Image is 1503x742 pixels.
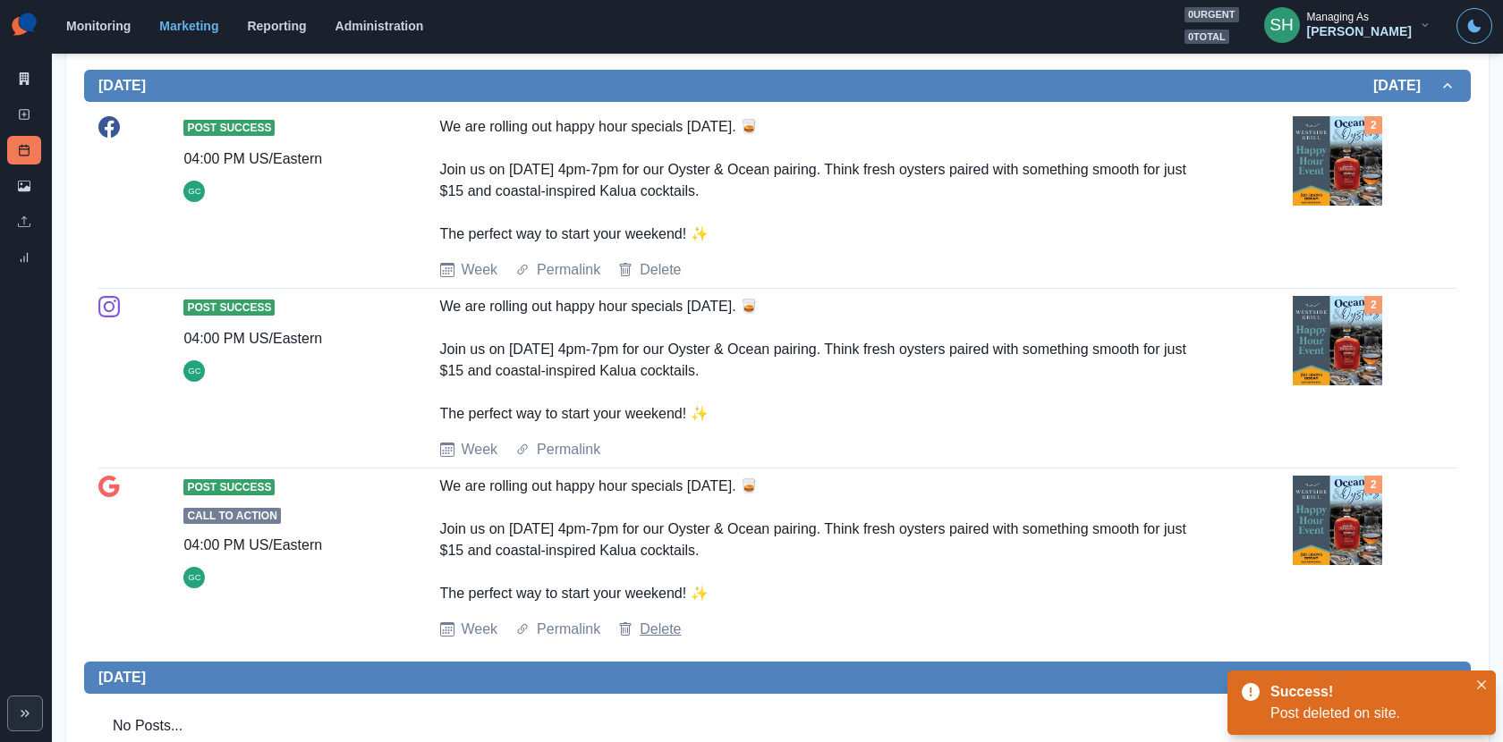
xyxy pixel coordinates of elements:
[1250,7,1446,43] button: Managing As[PERSON_NAME]
[537,439,600,460] a: Permalink
[66,19,131,33] a: Monitoring
[188,181,200,202] div: Gizelle Carlos
[183,299,275,316] span: Post Success
[462,259,498,281] a: Week
[1364,296,1382,314] div: Total Media Attached
[7,172,41,200] a: Media Library
[1364,476,1382,493] div: Total Media Attached
[537,259,600,281] a: Permalink
[159,19,218,33] a: Marketing
[7,64,41,93] a: Marketing Summary
[335,19,424,33] a: Administration
[1471,674,1492,696] button: Close
[462,619,498,640] a: Week
[1364,116,1382,134] div: Total Media Attached
[7,136,41,164] a: Post Schedule
[84,102,1471,662] div: [DATE][DATE]
[183,535,322,556] div: 04:00 PM US/Eastern
[183,479,275,495] span: Post Success
[98,77,146,94] h2: [DATE]
[640,259,681,281] a: Delete
[1293,476,1382,565] img: wbagnqcuyttygsrtq3xh
[640,619,681,640] a: Delete
[462,439,498,460] a: Week
[84,70,1471,102] button: [DATE][DATE]
[1307,24,1412,39] div: [PERSON_NAME]
[183,328,322,350] div: 04:00 PM US/Eastern
[1270,681,1460,703] div: Success!
[7,696,43,731] button: Expand
[1270,703,1467,724] div: Post deleted on site.
[537,619,600,640] a: Permalink
[1185,7,1239,22] span: 0 urgent
[247,19,306,33] a: Reporting
[183,120,275,136] span: Post Success
[1269,4,1294,46] div: Sara Haas
[1293,296,1382,385] img: wbagnqcuyttygsrtq3xh
[188,360,200,382] div: Gizelle Carlos
[7,207,41,236] a: Uploads
[1456,8,1492,44] button: Toggle Mode
[7,100,41,129] a: New Post
[1307,11,1369,23] div: Managing As
[84,662,1471,694] button: [DATE][DATE]
[188,567,200,588] div: Gizelle Carlos
[440,476,1201,604] div: We are rolling out happy hour specials [DATE]. 🥃 Join us on [DATE] 4pm-7pm for our Oyster & Ocean...
[1373,77,1439,94] h2: [DATE]
[7,243,41,272] a: Review Summary
[183,148,322,170] div: 04:00 PM US/Eastern
[1293,116,1382,206] img: wbagnqcuyttygsrtq3xh
[440,116,1201,245] div: We are rolling out happy hour specials [DATE]. 🥃 Join us on [DATE] 4pm-7pm for our Oyster & Ocean...
[1373,669,1439,686] h2: [DATE]
[98,669,146,686] h2: [DATE]
[1185,30,1229,45] span: 0 total
[183,508,280,524] span: Call to Action
[440,296,1201,425] div: We are rolling out happy hour specials [DATE]. 🥃 Join us on [DATE] 4pm-7pm for our Oyster & Ocean...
